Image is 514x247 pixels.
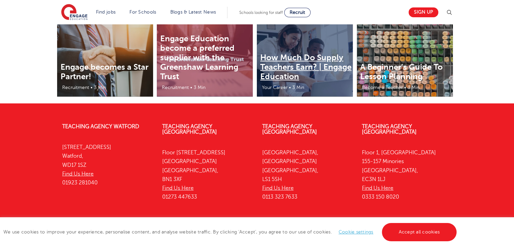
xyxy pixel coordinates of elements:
p: Floor 1, [GEOGRAPHIC_DATA] 155-157 Minories [GEOGRAPHIC_DATA], EC3N 1LJ 0333 150 8020 [362,148,452,202]
span: Recruit [290,10,305,15]
a: Accept all cookies [382,223,457,241]
a: Recruit [284,8,311,17]
a: Find Us Here [62,171,94,177]
li: • [90,84,93,91]
a: Sign up [409,7,438,17]
li: • [403,84,407,91]
a: For Schools [129,9,156,15]
a: How Much Do Supply Teachers Earn? | Engage Education [260,53,351,81]
a: Teaching Agency [GEOGRAPHIC_DATA] [362,123,417,135]
a: Find jobs [96,9,116,15]
a: Blogs & Latest News [170,9,216,15]
a: Teaching Agency [GEOGRAPHIC_DATA] [162,123,217,135]
p: Floor [STREET_ADDRESS] [GEOGRAPHIC_DATA] [GEOGRAPHIC_DATA], BN1 3XF 01273 447633 [162,148,252,202]
span: We use cookies to improve your experience, personalise content, and analyse website traffic. By c... [3,229,458,234]
a: Engage becomes a Star Partner! [60,62,148,81]
a: Find Us Here [262,185,294,191]
li: Recruitment [158,84,190,91]
li: • [288,84,292,91]
a: Teaching Agency Watford [62,123,139,130]
p: [STREET_ADDRESS] Watford, WD17 1SZ 01923 281040 [62,143,152,187]
li: Your Career [259,84,288,91]
li: Recruitment [59,84,90,91]
a: Find Us Here [362,185,393,191]
a: Teaching Agency [GEOGRAPHIC_DATA] [262,123,317,135]
a: Engage Education become a preferred supplier with the Greenshaw Learning Trust [160,34,238,81]
li: 3 Min [407,84,420,91]
li: 3 Min [292,84,305,91]
a: Find Us Here [162,185,194,191]
li: • [190,84,193,91]
p: [GEOGRAPHIC_DATA], [GEOGRAPHIC_DATA] [GEOGRAPHIC_DATA], LS1 5SH 0113 323 7633 [262,148,352,202]
a: Cookie settings [339,229,373,234]
li: 3 Min [93,84,106,91]
img: Engage Education [61,4,88,21]
span: Schools looking for staff [239,10,283,15]
a: A Beginner’s Guide To Lesson Planning [360,62,443,81]
li: Become a Teacher [359,84,403,91]
li: 3 Min [193,84,206,91]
